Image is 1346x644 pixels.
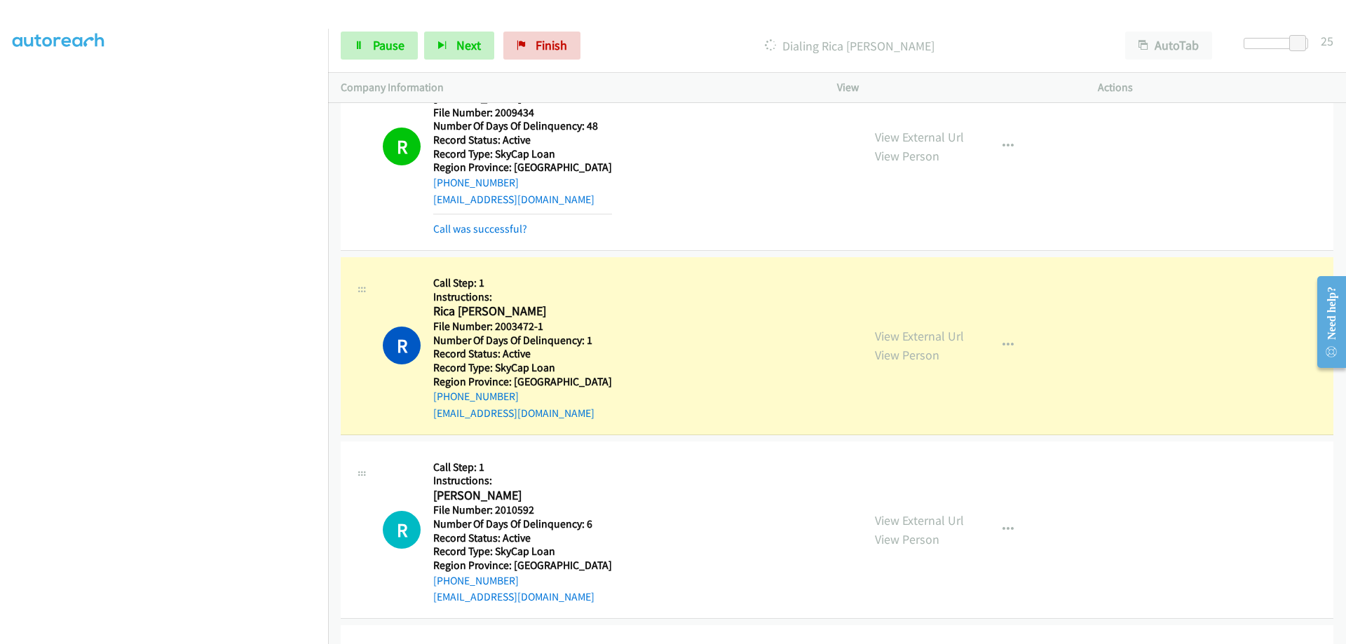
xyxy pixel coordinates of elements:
a: View Person [875,148,939,164]
button: AutoTab [1125,32,1212,60]
p: Dialing Rica [PERSON_NAME] [599,36,1100,55]
iframe: Resource Center [1305,266,1346,378]
h5: Region Province: [GEOGRAPHIC_DATA] [433,559,612,573]
div: The call is yet to be attempted [383,511,421,549]
span: Next [456,37,481,53]
a: View External Url [875,512,964,528]
div: 25 [1321,32,1333,50]
a: View External Url [875,328,964,344]
h5: Call Step: 1 [433,460,612,474]
h2: [PERSON_NAME] [433,488,579,504]
h5: Number Of Days Of Delinquency: 6 [433,517,612,531]
p: View [837,79,1073,96]
h5: Call Step: 1 [433,276,612,290]
h5: Region Province: [GEOGRAPHIC_DATA] [433,375,612,389]
a: [EMAIL_ADDRESS][DOMAIN_NAME] [433,590,594,603]
h5: Record Type: SkyCap Loan [433,544,612,559]
button: Next [424,32,494,60]
a: [PHONE_NUMBER] [433,176,519,189]
h5: Record Type: SkyCap Loan [433,147,612,161]
h5: File Number: 2010592 [433,503,612,517]
h5: Instructions: [433,474,612,488]
h5: Record Type: SkyCap Loan [433,361,612,375]
a: [EMAIL_ADDRESS][DOMAIN_NAME] [433,193,594,206]
a: [PHONE_NUMBER] [433,390,519,403]
a: View External Url [875,129,964,145]
a: Call was successful? [433,222,527,235]
span: Finish [536,37,567,53]
a: View Person [875,347,939,363]
h5: Record Status: Active [433,133,612,147]
h5: File Number: 2009434 [433,106,612,120]
h1: R [383,511,421,549]
h5: Instructions: [433,290,612,304]
p: Actions [1098,79,1333,96]
span: Pause [373,37,405,53]
h2: Rica [PERSON_NAME] [433,303,579,320]
a: Pause [341,32,418,60]
a: View Person [875,531,939,547]
h5: Record Status: Active [433,347,612,361]
h5: Region Province: [GEOGRAPHIC_DATA] [433,160,612,174]
h5: Record Status: Active [433,531,612,545]
a: [PHONE_NUMBER] [433,574,519,587]
p: Company Information [341,79,812,96]
a: Finish [503,32,580,60]
a: [EMAIL_ADDRESS][DOMAIN_NAME] [433,406,594,420]
h1: R [383,128,421,165]
h5: Number Of Days Of Delinquency: 1 [433,334,612,348]
h1: R [383,327,421,364]
h5: File Number: 2003472-1 [433,320,612,334]
h5: Number Of Days Of Delinquency: 48 [433,119,612,133]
